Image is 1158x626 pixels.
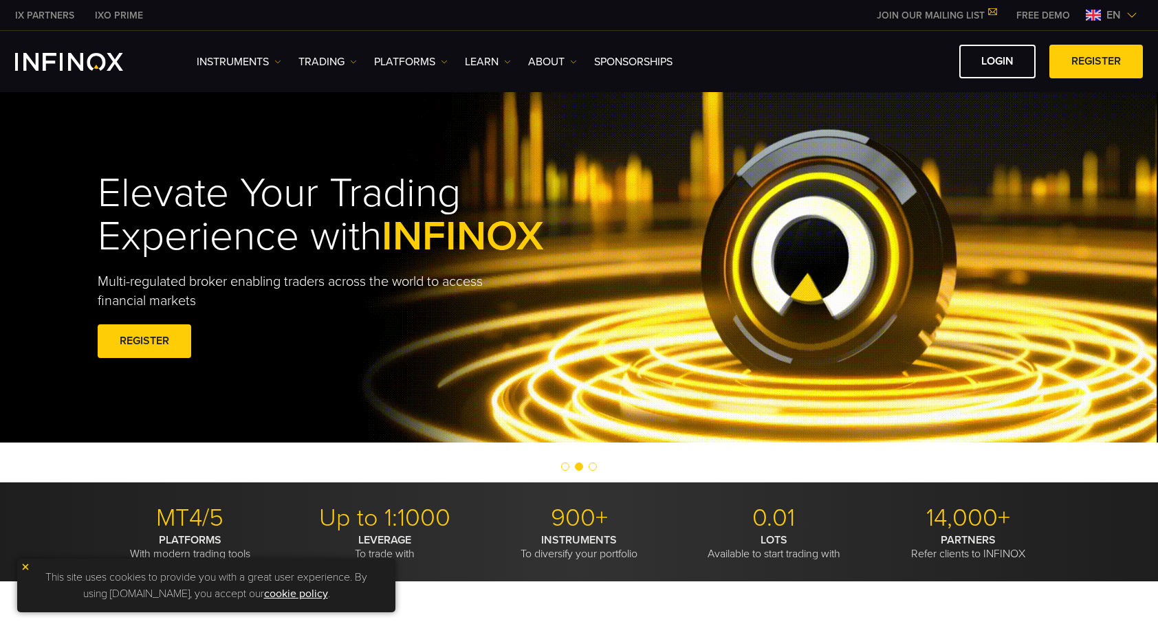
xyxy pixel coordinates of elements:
strong: LEVERAGE [358,533,411,547]
h1: Elevate Your Trading Experience with [98,172,608,258]
strong: PLATFORMS [159,533,221,547]
p: MT4/5 [98,503,282,533]
p: Up to 1:1000 [292,503,477,533]
a: INFINOX MENU [1006,8,1080,23]
a: cookie policy [264,587,328,601]
a: PLATFORMS [374,54,448,70]
a: JOIN OUR MAILING LIST [866,10,1006,21]
p: This site uses cookies to provide you with a great user experience. By using [DOMAIN_NAME], you a... [24,566,389,605]
a: INFINOX [85,8,153,23]
span: Go to slide 3 [589,462,597,471]
a: INFINOX [5,8,85,23]
span: Go to slide 2 [575,462,583,471]
p: 0.01 [681,503,866,533]
p: 900+ [487,503,671,533]
a: SPONSORSHIPS [594,54,673,70]
p: To trade with [292,533,477,561]
a: REGISTER [98,324,191,358]
p: Available to start trading with [681,533,866,561]
span: en [1101,7,1126,23]
a: TRADING [298,54,357,70]
a: LOGIN [959,45,1036,78]
span: Go to slide 1 [561,462,569,471]
strong: LOTS [761,533,787,547]
img: yellow close icon [21,562,30,572]
a: Learn [465,54,511,70]
a: INFINOX Logo [15,53,155,71]
a: ABOUT [528,54,577,70]
p: With modern trading tools [98,533,282,561]
strong: INSTRUMENTS [541,533,617,547]
p: Multi-regulated broker enabling traders across the world to access financial markets [98,272,506,311]
a: Instruments [197,54,281,70]
a: REGISTER [1049,45,1143,78]
span: INFINOX [382,212,544,261]
p: To diversify your portfolio [487,533,671,561]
